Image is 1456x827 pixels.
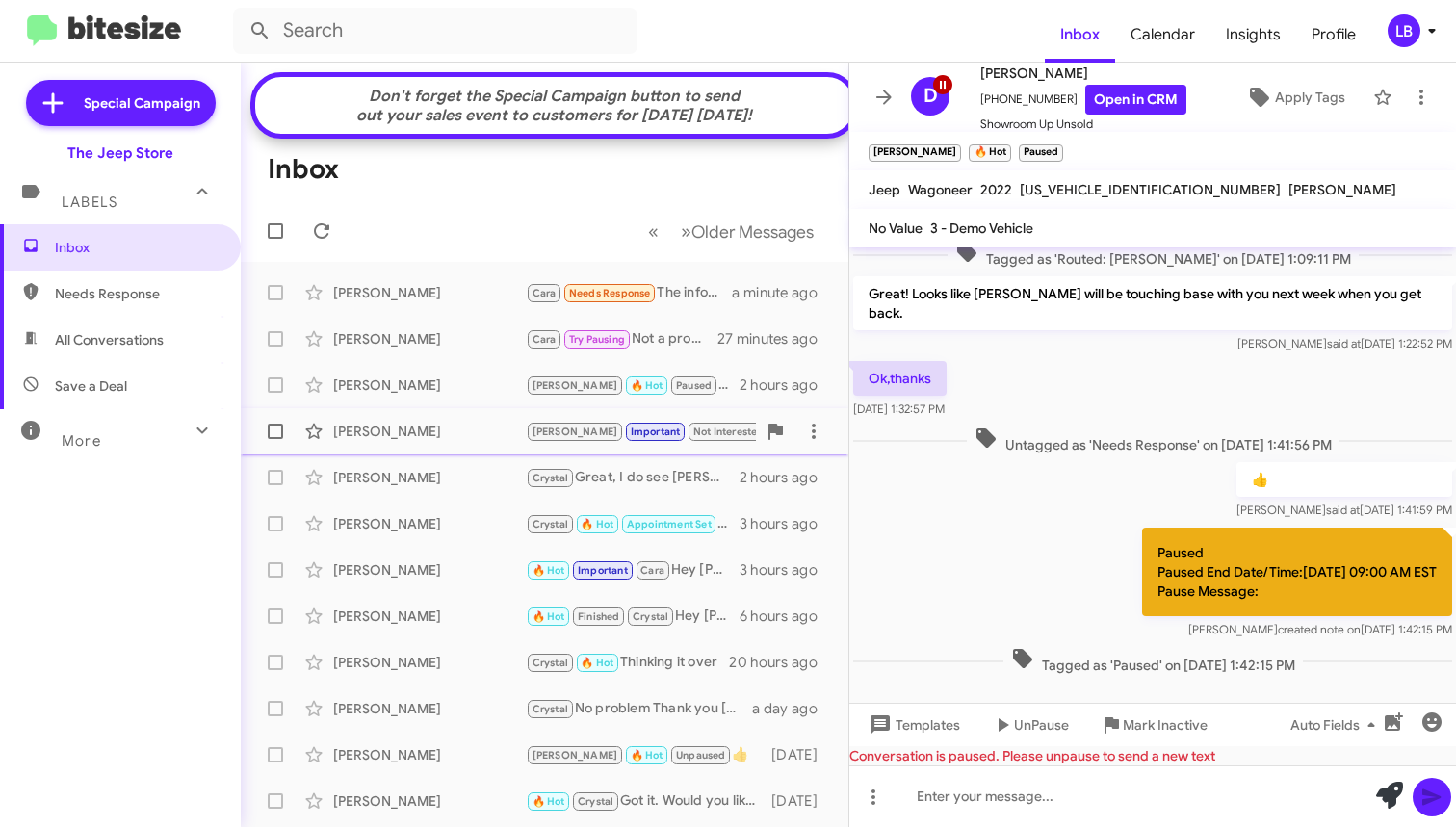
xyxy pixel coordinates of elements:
p: Ok,thanks [853,361,947,396]
span: Showroom Up Unsold [980,115,1186,134]
div: Not a problem at all. when you have a better time [DATE] feel free to leave it here or with [PERS... [526,328,717,350]
input: Search [233,8,637,54]
span: [PERSON_NAME] [DATE] 1:22:52 PM [1237,336,1452,350]
span: Crystal [633,610,668,623]
span: Special Campaign [84,93,200,113]
span: « [648,220,659,244]
span: Mark Inactive [1123,708,1208,742]
button: Next [669,212,825,251]
a: Special Campaign [26,80,216,126]
span: Crystal [578,795,613,808]
button: UnPause [975,708,1084,742]
span: 🔥 Hot [533,795,565,808]
div: Got it. Would you like to set up some time to come in to explore your options ? [526,790,771,813]
div: 👍 [526,375,740,397]
span: Crystal [533,518,568,530]
div: [PERSON_NAME] [333,745,526,764]
span: [DATE] 1:32:57 PM [853,401,945,416]
small: 🔥 Hot [969,144,1010,162]
div: [PERSON_NAME] [333,329,526,349]
span: Unpaused [676,749,726,762]
nav: Page navigation example [637,212,825,251]
span: Paused [676,379,712,392]
div: [PERSON_NAME] [333,560,526,580]
span: [PHONE_NUMBER] [980,85,1186,115]
div: [PERSON_NAME] [333,422,526,441]
span: Needs Response [569,287,651,299]
span: 🔥 Hot [533,564,565,577]
a: Inbox [1045,7,1115,63]
div: [PERSON_NAME] [333,375,526,395]
span: Calendar [1115,7,1210,63]
div: [PERSON_NAME] [333,791,526,811]
span: Crystal [533,703,568,715]
div: No problem Thank you [PERSON_NAME] [526,698,752,720]
span: Templates [865,708,960,742]
small: Paused [1019,144,1063,162]
span: Apply Tags [1275,80,1345,115]
span: Older Messages [691,221,814,243]
span: D [923,81,938,112]
span: 2022 [980,181,1012,198]
span: 3 - Demo Vehicle [930,220,1033,237]
div: Hey [PERSON_NAME], This is [PERSON_NAME] lefthand sales manager at the jeep store in [GEOGRAPHIC_... [526,559,740,581]
span: 🔥 Hot [581,518,613,530]
div: 2 hours ago [740,375,833,395]
span: Labels [62,194,117,211]
p: Great! Looks like [PERSON_NAME] will be touching base with you next week when you get back. [853,276,1452,330]
span: said at [1327,336,1361,350]
span: Save a Deal [55,376,127,396]
span: Untagged as 'Needs Response' on [DATE] 1:41:56 PM [967,426,1339,454]
span: Needs Response [55,284,219,303]
div: LB [1388,14,1420,47]
span: Cara [640,564,664,577]
div: [PERSON_NAME] [333,283,526,302]
span: created note on [1278,622,1361,636]
span: Inbox [55,238,219,257]
div: [DATE] [771,791,833,811]
div: Great, I do see [PERSON_NAME] is keeping an eye out for something particular for you. Should we g... [526,467,740,489]
span: [PERSON_NAME] [533,426,618,438]
div: a minute ago [732,283,833,302]
span: [PERSON_NAME] [980,62,1186,85]
h1: Inbox [268,154,339,185]
a: Insights [1210,7,1296,63]
span: Appointment Set [627,518,712,530]
div: 3 hours ago [740,560,833,580]
div: 👍 [526,744,771,766]
span: Tagged as 'Paused' on [DATE] 1:42:15 PM [1003,647,1303,675]
span: [PERSON_NAME] [533,379,618,392]
div: Conversation is paused. Please unpause to send a new text [849,746,1456,765]
button: LB [1371,14,1435,47]
p: Paused Paused End Date/Time:[DATE] 09:00 AM EST Pause Message: [1142,528,1452,616]
span: More [62,432,101,450]
div: The Jeep Store [67,143,173,163]
span: 🔥 Hot [533,610,565,623]
span: Not Interested [693,426,765,438]
span: No Value [869,220,923,237]
span: [PERSON_NAME] [1288,181,1396,198]
span: Important [631,426,681,438]
div: 6 hours ago [740,607,833,626]
span: [PERSON_NAME] [DATE] 1:41:59 PM [1236,503,1452,517]
button: Mark Inactive [1084,708,1223,742]
div: [PERSON_NAME] [333,699,526,718]
div: [DATE] [771,745,833,764]
span: Cara [533,287,557,299]
span: [PERSON_NAME] [533,749,618,762]
div: Don't forget the Special Campaign button to send out your sales event to customers for [DATE] [DA... [265,87,845,125]
span: Wagoneer [908,181,973,198]
span: Cara [533,333,557,346]
div: The information she sent me was for a Grand Cherokee L Limited which is a higher trim level and h... [526,282,732,304]
div: 20 hours ago [729,653,833,672]
div: 27 minutes ago [717,329,833,349]
button: Templates [849,708,975,742]
a: Profile [1296,7,1371,63]
span: 🔥 Hot [631,749,663,762]
span: Jeep [869,181,900,198]
div: a day ago [752,699,833,718]
span: [PERSON_NAME] [DATE] 1:42:15 PM [1188,622,1452,636]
